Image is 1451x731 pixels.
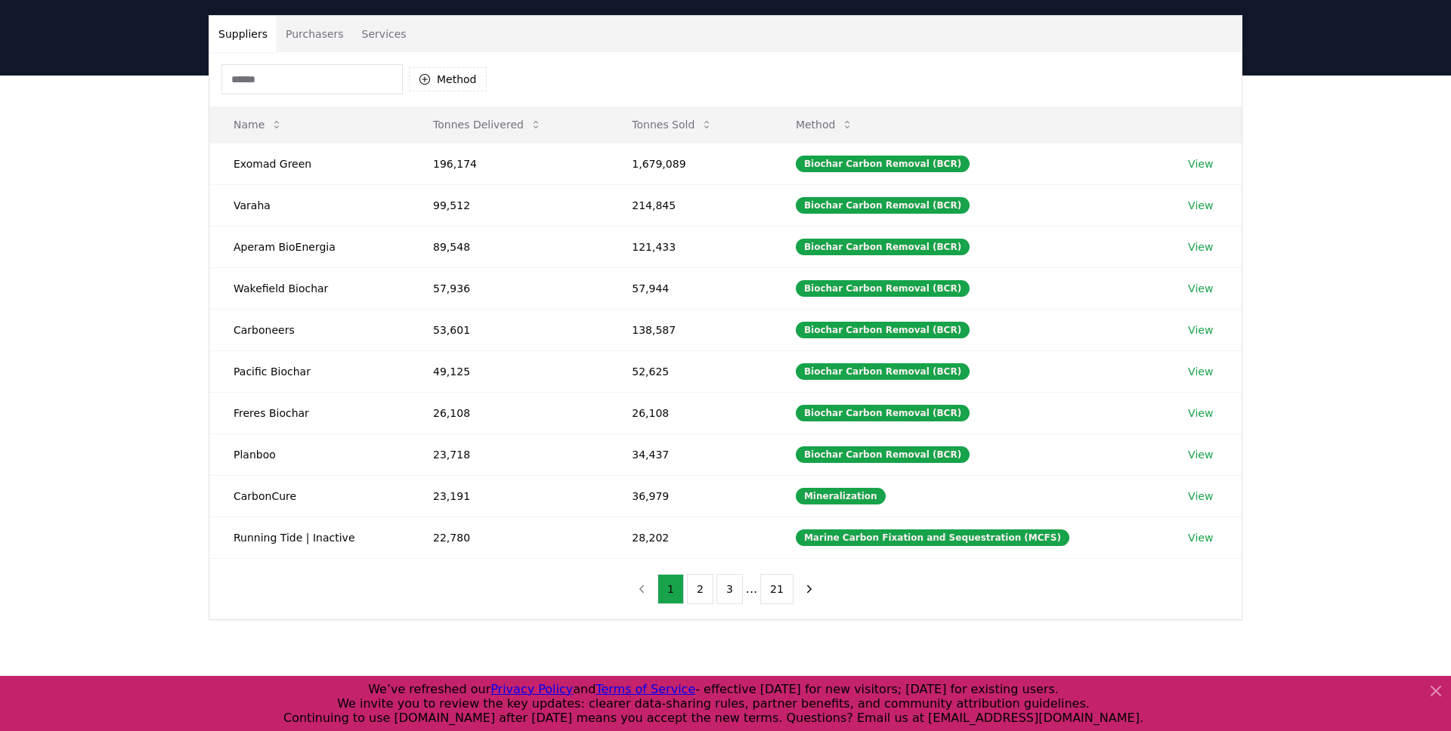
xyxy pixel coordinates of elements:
button: next page [797,574,822,604]
div: Biochar Carbon Removal (BCR) [796,197,970,214]
a: View [1188,281,1213,296]
td: Pacific Biochar [209,350,409,392]
div: Biochar Carbon Removal (BCR) [796,446,970,463]
a: View [1188,364,1213,379]
div: Mineralization [796,488,886,504]
td: 23,718 [409,433,608,475]
td: 26,108 [608,392,772,433]
button: 21 [760,574,794,604]
button: 3 [716,574,743,604]
td: 1,679,089 [608,143,772,184]
a: View [1188,530,1213,545]
button: Services [353,16,416,52]
div: Biochar Carbon Removal (BCR) [796,322,970,338]
button: Suppliers [209,16,277,52]
td: Varaha [209,184,409,226]
td: 99,512 [409,184,608,226]
a: View [1188,239,1213,254]
button: Tonnes Delivered [421,109,554,140]
td: 57,936 [409,267,608,309]
td: 138,587 [608,309,772,350]
div: Biochar Carbon Removal (BCR) [796,239,970,255]
button: Tonnes Sold [620,109,725,140]
a: View [1188,406,1213,421]
td: 49,125 [409,350,608,392]
button: 2 [687,574,713,604]
button: Method [409,67,487,91]
td: 28,202 [608,517,772,558]
td: 196,174 [409,143,608,184]
button: Method [784,109,866,140]
a: View [1188,447,1213,462]
button: Name [221,109,295,140]
td: 22,780 [409,517,608,558]
div: Biochar Carbon Removal (BCR) [796,405,970,421]
li: ... [746,580,757,598]
td: 26,108 [409,392,608,433]
td: Aperam BioEnergia [209,226,409,267]
td: 57,944 [608,267,772,309]
a: View [1188,322,1213,338]
button: 1 [657,574,684,604]
td: Freres Biochar [209,392,409,433]
td: 214,845 [608,184,772,226]
td: Running Tide | Inactive [209,517,409,558]
div: Biochar Carbon Removal (BCR) [796,280,970,297]
a: View [1188,198,1213,213]
button: Purchasers [277,16,353,52]
td: Wakefield Biochar [209,267,409,309]
td: 89,548 [409,226,608,267]
td: Planboo [209,433,409,475]
td: 36,979 [608,475,772,517]
td: 52,625 [608,350,772,392]
td: Exomad Green [209,143,409,184]
td: 23,191 [409,475,608,517]
a: View [1188,156,1213,171]
td: 53,601 [409,309,608,350]
td: 121,433 [608,226,772,267]
div: Biochar Carbon Removal (BCR) [796,363,970,380]
div: Biochar Carbon Removal (BCR) [796,156,970,172]
td: 34,437 [608,433,772,475]
a: View [1188,489,1213,504]
td: Carboneers [209,309,409,350]
td: CarbonCure [209,475,409,517]
div: Marine Carbon Fixation and Sequestration (MCFS) [796,529,1069,546]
